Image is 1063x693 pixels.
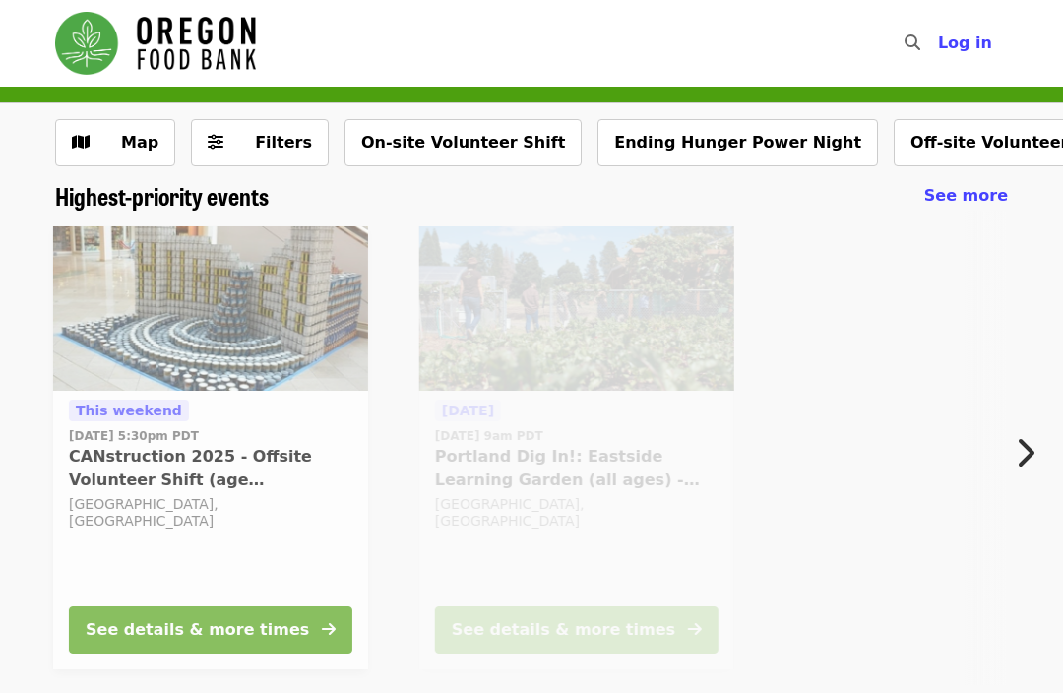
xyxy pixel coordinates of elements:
[924,184,1008,208] a: See more
[435,496,719,530] div: [GEOGRAPHIC_DATA], [GEOGRAPHIC_DATA]
[419,226,734,392] img: Portland Dig In!: Eastside Learning Garden (all ages) - Aug/Sept/Oct organized by Oregon Food Bank
[442,403,494,418] span: [DATE]
[344,119,582,166] button: On-site Volunteer Shift
[53,226,368,669] a: See details for "CANstruction 2025 - Offsite Volunteer Shift (age 16+)"
[39,182,1024,211] div: Highest-priority events
[55,182,269,211] a: Highest-priority events
[55,178,269,213] span: Highest-priority events
[53,226,368,392] img: CANstruction 2025 - Offsite Volunteer Shift (age 16+) organized by Oregon Food Bank
[597,119,878,166] button: Ending Hunger Power Night
[72,133,90,152] i: map icon
[121,133,158,152] span: Map
[86,618,309,642] div: See details & more times
[69,427,199,445] time: [DATE] 5:30pm PDT
[924,186,1008,205] span: See more
[419,226,734,669] a: See details for "Portland Dig In!: Eastside Learning Garden (all ages) - Aug/Sept/Oct"
[922,24,1008,63] button: Log in
[69,606,352,654] button: See details & more times
[688,620,702,639] i: arrow-right icon
[938,33,992,52] span: Log in
[76,403,182,418] span: This weekend
[55,12,256,75] img: Oregon Food Bank - Home
[435,606,719,654] button: See details & more times
[435,427,543,445] time: [DATE] 9am PDT
[255,133,312,152] span: Filters
[435,445,719,492] span: Portland Dig In!: Eastside Learning Garden (all ages) - Aug/Sept/Oct
[55,119,175,166] button: Show map view
[69,445,352,492] span: CANstruction 2025 - Offsite Volunteer Shift (age [DEMOGRAPHIC_DATA]+)
[932,20,948,67] input: Search
[191,119,329,166] button: Filters (0 selected)
[1015,434,1034,472] i: chevron-right icon
[69,496,352,530] div: [GEOGRAPHIC_DATA], [GEOGRAPHIC_DATA]
[998,425,1063,480] button: Next item
[905,33,920,52] i: search icon
[452,618,675,642] div: See details & more times
[322,620,336,639] i: arrow-right icon
[208,133,223,152] i: sliders-h icon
